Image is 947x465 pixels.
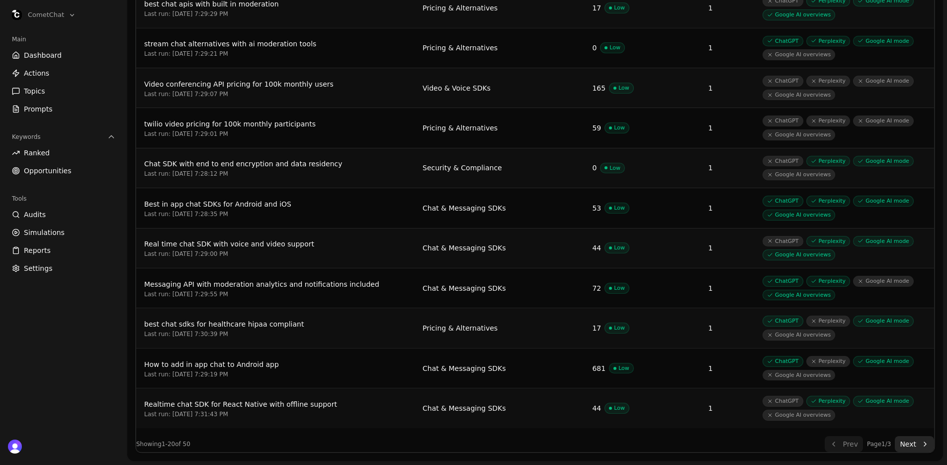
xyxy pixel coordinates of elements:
div: 1 [708,123,747,133]
span: ChatGPT [763,156,803,166]
span: Chat & Messaging SDKs [423,244,506,252]
span: Low [605,123,629,133]
span: Chat & Messaging SDKs [423,404,506,412]
div: 1 [708,243,747,253]
span: Prompts [24,104,53,114]
button: Next [895,436,934,452]
span: Google AI overviews [763,330,835,340]
div: Last run: [DATE] 7:29:29 PM [144,10,407,18]
span: Low [605,283,629,293]
a: Dashboard [8,47,119,63]
span: Perplexity [807,276,850,286]
span: Google AI overviews [763,90,835,100]
span: Perplexity [807,76,850,86]
span: Chat & Messaging SDKs [423,364,506,372]
span: Low [605,323,629,333]
span: Perplexity [807,196,850,206]
span: Chat & Messaging SDKs [423,204,506,212]
span: Low [609,83,633,93]
img: 's logo [8,440,22,454]
span: Google AI overviews [763,210,835,220]
div: 0 [592,43,597,53]
div: Realtime chat SDK for React Native with offline support [144,398,407,410]
span: ChatGPT [763,196,803,206]
div: 1 [708,363,747,373]
span: ChatGPT [763,276,803,286]
div: Last run: [DATE] 7:29:19 PM [144,370,407,378]
a: Opportunities [8,163,119,179]
div: Last run: [DATE] 7:29:55 PM [144,290,407,298]
span: Google AI mode [854,116,913,126]
div: 1 [708,403,747,413]
span: Google AI mode [854,356,913,366]
span: Google AI overviews [763,290,835,300]
span: Ranked [24,148,50,158]
span: Pricing & Alternatives [423,124,498,132]
span: Audits [24,210,46,220]
img: CometChat [12,10,22,20]
span: Settings [24,263,52,273]
div: 165 [592,83,605,93]
div: Last run: [DATE] 7:28:12 PM [144,170,407,178]
div: 72 [592,283,601,293]
span: Low [605,3,629,13]
div: stream chat alternatives with ai moderation tools [144,38,407,50]
div: 59 [592,123,601,133]
a: Prompts [8,101,119,117]
span: ChatGPT [763,36,803,46]
div: twilio video pricing for 100k monthly participants [144,118,407,130]
span: Topics [24,86,45,96]
div: Chat SDK with end to end encryption and data residency [144,158,407,170]
div: Last run: [DATE] 7:29:01 PM [144,130,407,138]
span: Google AI mode [854,76,913,86]
div: 0 [592,163,597,173]
div: 17 [592,3,601,13]
span: ChatGPT [763,396,803,406]
div: Page 1 / 3 [867,440,891,448]
span: Reports [24,245,51,255]
span: Google AI overviews [763,50,835,60]
div: Tools [8,191,119,207]
div: Last run: [DATE] 7:29:00 PM [144,250,407,258]
span: Perplexity [807,396,850,406]
div: 1 [708,83,747,93]
div: How to add in app chat to Android app [144,358,407,370]
span: Low [605,203,629,213]
span: Perplexity [807,236,850,246]
span: ChatGPT [763,316,803,326]
span: Low [605,243,629,253]
div: 17 [592,323,601,333]
span: ChatGPT [763,116,803,126]
a: Topics [8,83,119,99]
span: CometChat [28,10,64,19]
span: Pricing & Alternatives [423,4,498,12]
span: Google AI mode [854,396,913,406]
div: Last run: [DATE] 7:29:21 PM [144,50,407,58]
a: Settings [8,260,119,276]
div: 53 [592,203,601,213]
span: ChatGPT [763,76,803,86]
div: best chat sdks for healthcare hipaa compliant [144,318,407,330]
div: 1 [708,323,747,333]
div: 44 [592,403,601,413]
div: 1 [708,163,747,173]
a: Audits [8,207,119,223]
span: Video & Voice SDKs [423,84,491,92]
div: 681 [592,363,605,373]
div: Showing 1 - 20 of 50 [136,440,190,448]
span: Perplexity [807,116,850,126]
span: Google AI mode [854,236,913,246]
div: Last run: [DATE] 7:30:39 PM [144,330,407,338]
span: Google AI mode [854,156,913,166]
span: Security & Compliance [423,164,502,172]
span: Perplexity [807,316,850,326]
span: Perplexity [807,156,850,166]
a: Ranked [8,145,119,161]
div: 44 [592,243,601,253]
span: Google AI mode [854,316,913,326]
span: Dashboard [24,50,62,60]
span: Perplexity [807,36,850,46]
span: ChatGPT [763,236,803,246]
span: Google AI overviews [763,410,835,420]
div: Last run: [DATE] 7:29:07 PM [144,90,407,98]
